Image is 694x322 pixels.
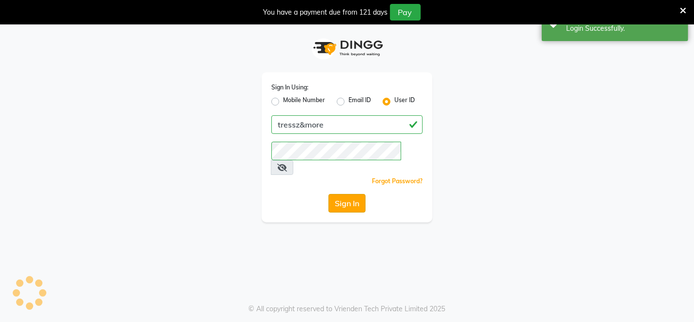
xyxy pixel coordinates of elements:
[394,96,415,107] label: User ID
[271,115,423,134] input: Username
[264,7,388,18] div: You have a payment due from 121 days
[271,142,401,160] input: Username
[308,34,386,63] img: logo1.svg
[283,96,325,107] label: Mobile Number
[271,83,308,92] label: Sign In Using:
[348,96,371,107] label: Email ID
[390,4,421,21] button: Pay
[328,194,366,213] button: Sign In
[566,23,681,34] div: Login Successfully.
[372,177,423,185] a: Forgot Password?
